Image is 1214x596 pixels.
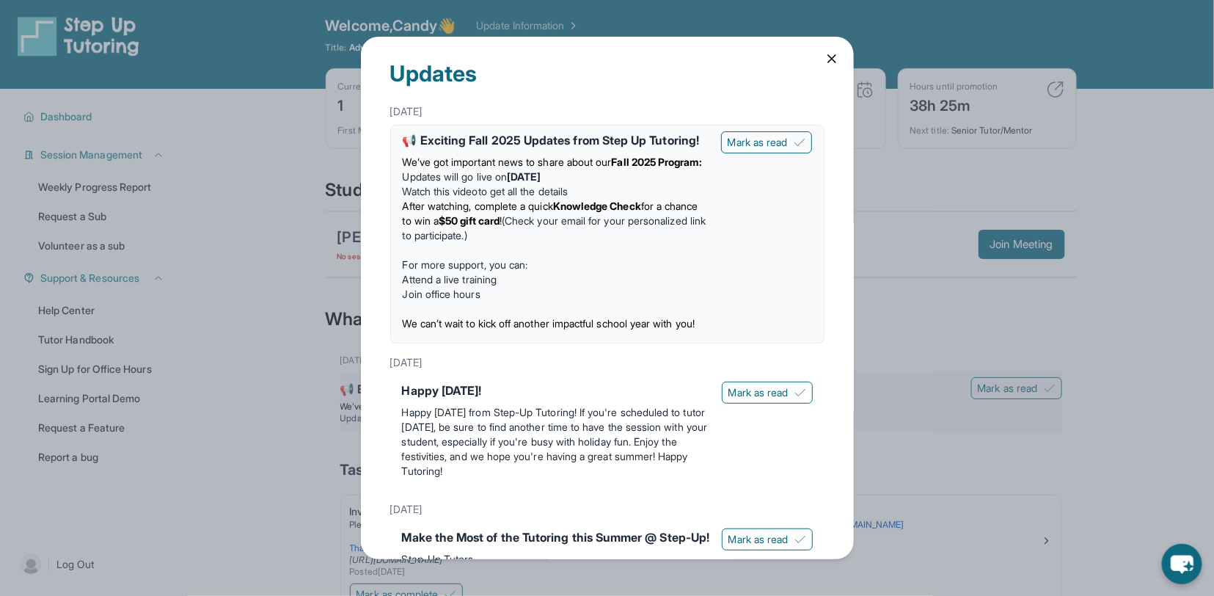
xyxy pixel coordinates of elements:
span: We’ve got important news to share about our [403,156,612,168]
span: After watching, complete a quick [403,200,553,212]
div: Make the Most of the Tutoring this Summer @ Step-Up! [402,528,710,546]
img: Mark as read [794,387,806,399]
strong: Fall 2025 Program: [612,156,702,168]
div: [DATE] [390,349,824,376]
div: [DATE] [390,496,824,523]
p: Happy [DATE] from Step-Up Tutoring! If you're scheduled to tutor [DATE], be sure to find another ... [402,405,710,479]
a: Attend a live training [403,273,497,286]
span: We can’t wait to kick off another impactful school year with you! [403,317,695,330]
div: Happy [DATE]! [402,382,710,399]
li: Updates will go live on [403,170,709,184]
span: ! [500,214,502,227]
strong: [DATE] [507,170,541,183]
p: Step-Up Tutors, [402,552,710,567]
img: Mark as read [794,137,805,148]
div: [DATE] [390,98,824,125]
a: Join office hours [403,288,480,300]
strong: Knowledge Check [553,200,641,212]
li: to get all the details [403,184,709,199]
p: For more support, you can: [403,258,709,272]
strong: $50 gift card [439,214,500,227]
button: Mark as read [721,131,812,153]
div: 📢 Exciting Fall 2025 Updates from Step Up Tutoring! [403,131,709,149]
button: Mark as read [722,382,813,404]
img: Mark as read [794,534,806,545]
span: Mark as read [728,532,789,547]
button: chat-button [1162,544,1202,584]
button: Mark as read [722,528,813,550]
div: Updates [390,37,824,98]
span: Mark as read [728,135,788,150]
a: Watch this video [403,185,478,197]
li: (Check your email for your personalized link to participate.) [403,199,709,243]
span: Mark as read [728,385,789,400]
